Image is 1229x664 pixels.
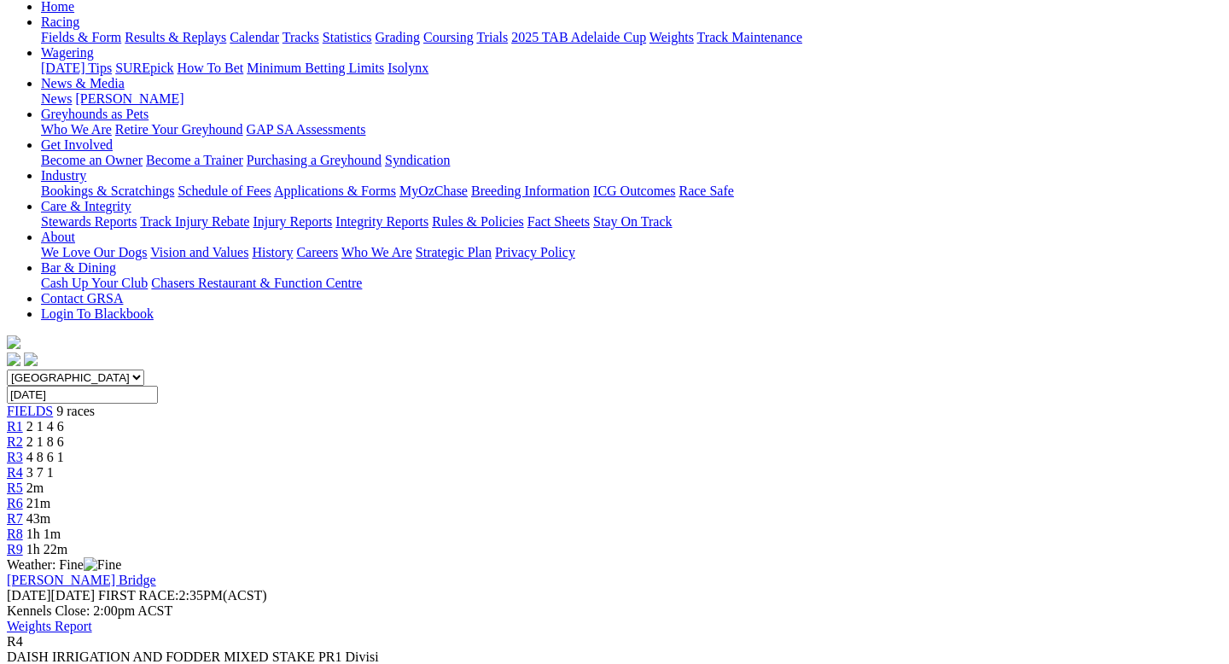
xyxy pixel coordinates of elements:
div: Get Involved [41,153,1222,168]
a: Calendar [230,30,279,44]
a: MyOzChase [399,183,468,198]
a: Breeding Information [471,183,590,198]
a: Coursing [423,30,474,44]
a: Racing [41,15,79,29]
span: 2 1 8 6 [26,434,64,449]
a: R8 [7,527,23,541]
a: Stewards Reports [41,214,137,229]
a: R6 [7,496,23,510]
span: 1h 1m [26,527,61,541]
a: Contact GRSA [41,291,123,306]
a: Statistics [323,30,372,44]
input: Select date [7,386,158,404]
a: SUREpick [115,61,173,75]
span: 9 races [56,404,95,418]
a: Weights [649,30,694,44]
a: Race Safe [679,183,733,198]
a: News [41,91,72,106]
img: Fine [84,557,121,573]
a: Applications & Forms [274,183,396,198]
span: R4 [7,634,23,649]
div: Industry [41,183,1222,199]
a: Retire Your Greyhound [115,122,243,137]
a: Cash Up Your Club [41,276,148,290]
div: News & Media [41,91,1222,107]
a: Integrity Reports [335,214,428,229]
a: Privacy Policy [495,245,575,259]
span: FIRST RACE: [98,588,178,603]
a: R9 [7,542,23,556]
a: Bar & Dining [41,260,116,275]
a: Strategic Plan [416,245,492,259]
a: History [252,245,293,259]
a: Greyhounds as Pets [41,107,149,121]
span: 4 8 6 1 [26,450,64,464]
a: Fields & Form [41,30,121,44]
a: Weights Report [7,619,92,633]
div: Care & Integrity [41,214,1222,230]
a: Minimum Betting Limits [247,61,384,75]
a: Tracks [282,30,319,44]
a: [PERSON_NAME] Bridge [7,573,156,587]
span: 43m [26,511,50,526]
a: ICG Outcomes [593,183,675,198]
a: News & Media [41,76,125,90]
div: Racing [41,30,1222,45]
a: Get Involved [41,137,113,152]
div: Greyhounds as Pets [41,122,1222,137]
a: Isolynx [387,61,428,75]
a: R5 [7,481,23,495]
a: 2025 TAB Adelaide Cup [511,30,646,44]
img: facebook.svg [7,352,20,366]
img: twitter.svg [24,352,38,366]
a: Purchasing a Greyhound [247,153,382,167]
a: Who We Are [341,245,412,259]
a: Rules & Policies [432,214,524,229]
a: Login To Blackbook [41,306,154,321]
span: [DATE] [7,588,95,603]
div: Kennels Close: 2:00pm ACST [7,603,1222,619]
a: Syndication [385,153,450,167]
a: How To Bet [178,61,244,75]
a: [DATE] Tips [41,61,112,75]
a: Careers [296,245,338,259]
a: Trials [476,30,508,44]
a: R4 [7,465,23,480]
a: Bookings & Scratchings [41,183,174,198]
span: 21m [26,496,50,510]
a: FIELDS [7,404,53,418]
a: Care & Integrity [41,199,131,213]
a: R2 [7,434,23,449]
div: Bar & Dining [41,276,1222,291]
img: logo-grsa-white.png [7,335,20,349]
a: [PERSON_NAME] [75,91,183,106]
a: Wagering [41,45,94,60]
a: Become a Trainer [146,153,243,167]
span: 1h 22m [26,542,67,556]
a: Stay On Track [593,214,672,229]
a: R3 [7,450,23,464]
a: Results & Replays [125,30,226,44]
span: [DATE] [7,588,51,603]
div: Wagering [41,61,1222,76]
a: Who We Are [41,122,112,137]
a: Fact Sheets [527,214,590,229]
a: Become an Owner [41,153,143,167]
a: Grading [376,30,420,44]
a: Industry [41,168,86,183]
a: Chasers Restaurant & Function Centre [151,276,362,290]
a: About [41,230,75,244]
a: We Love Our Dogs [41,245,147,259]
span: 2m [26,481,44,495]
span: 3 7 1 [26,465,54,480]
a: R1 [7,419,23,434]
div: About [41,245,1222,260]
a: R7 [7,511,23,526]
